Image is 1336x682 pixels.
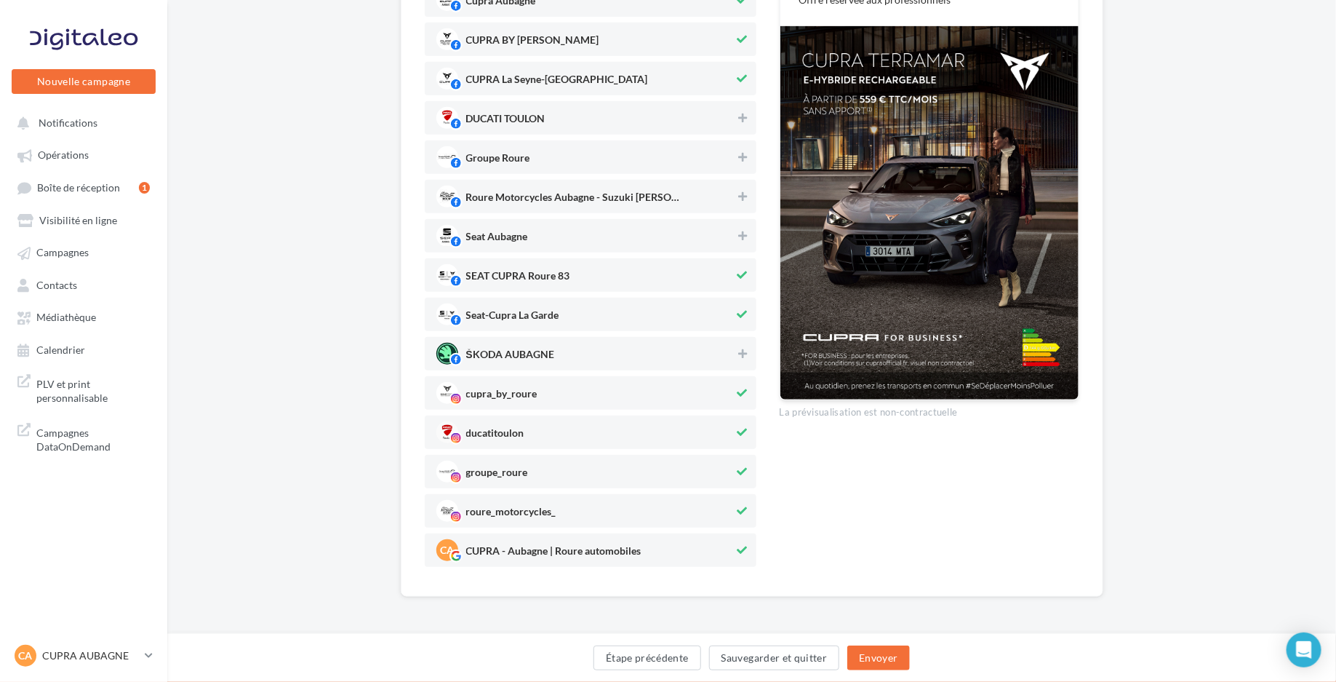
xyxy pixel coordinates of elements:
span: Calendrier [36,344,85,356]
span: Groupe Roure [466,153,530,169]
span: Contacts [36,279,77,291]
div: 1 [139,182,150,194]
a: Opérations [9,141,159,167]
span: Boîte de réception [37,181,120,194]
span: ducatitoulon [466,428,524,444]
button: Nouvelle campagne [12,69,156,94]
div: La prévisualisation est non-contractuelle [780,400,1079,419]
span: Opérations [38,149,89,162]
span: ŠKODA AUBAGNE [466,349,554,365]
span: roure_motorcycles_ [466,507,556,523]
a: Calendrier [9,336,159,362]
span: Notifications [39,116,97,129]
a: Visibilité en ligne [9,207,159,233]
span: Médiathèque [36,312,96,324]
span: Visibilité en ligne [39,214,117,226]
span: Seat Aubagne [466,231,528,247]
a: PLV et print personnalisable [9,368,159,411]
span: CUPRA La Seyne-[GEOGRAPHIC_DATA] [466,74,648,90]
a: Campagnes DataOnDemand [9,417,159,460]
button: Notifications [9,109,153,135]
a: Contacts [9,271,159,298]
span: Seat-Cupra La Garde [466,310,559,326]
p: CUPRA AUBAGNE [42,649,139,663]
span: CUPRA BY [PERSON_NAME] [466,35,599,51]
span: groupe_roure [466,467,528,483]
span: CA [19,649,33,663]
a: Médiathèque [9,304,159,330]
span: PLV et print personnalisable [36,374,150,405]
span: SEAT CUPRA Roure 83 [466,271,570,287]
a: Campagnes [9,239,159,265]
button: Envoyer [847,646,909,670]
span: cupra_by_roure [466,389,537,405]
button: Sauvegarder et quitter [709,646,840,670]
div: Open Intercom Messenger [1287,633,1321,667]
a: Boîte de réception1 [9,174,159,201]
span: CUPRA - Aubagne | Roure automobiles [466,546,641,562]
span: DUCATI TOULON [466,114,545,130]
button: Étape précédente [593,646,701,670]
span: Campagnes DataOnDemand [36,423,150,454]
span: CA [440,545,454,555]
span: Campagnes [36,247,89,259]
span: Roure Motorcycles Aubagne - Suzuki [PERSON_NAME] ... [466,192,684,208]
a: CA CUPRA AUBAGNE [12,642,156,670]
